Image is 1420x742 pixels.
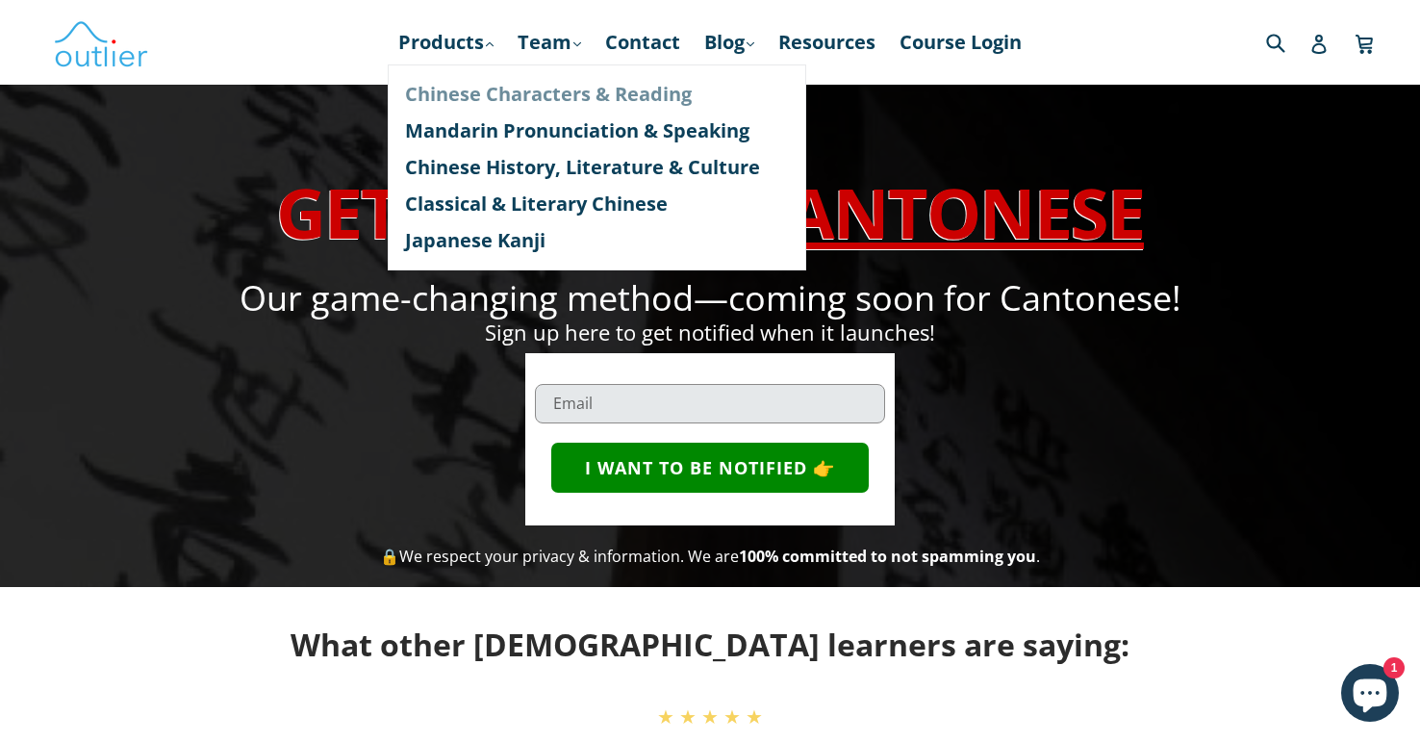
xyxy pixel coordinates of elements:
[485,318,935,346] span: Sign up here to get notified when it launches!
[389,25,503,60] a: Products
[745,165,1144,259] u: CANTONESE
[405,149,789,186] a: Chinese History, Literature & Culture
[739,546,867,567] strong: 100% committed
[769,25,885,60] a: Resources
[508,25,591,60] a: Team
[405,113,789,149] a: Mandarin Pronunciation & Speaking
[657,704,763,729] span: ★ ★ ★ ★ ★
[890,25,1031,60] a: Course Login
[185,170,1235,253] h1: GET SPEAKING
[405,186,789,222] a: Classical & Literary Chinese
[1335,664,1405,727] inbox-online-store-chat: Shopify online store chat
[596,25,690,60] a: Contact
[399,546,1040,567] span: We respect your privacy & information. We are .
[535,384,885,423] input: Email
[405,222,789,259] a: Japanese Kanji
[871,546,1036,567] strong: to not spamming you
[405,76,789,113] a: Chinese Characters & Reading
[240,274,1181,321] span: Our game-changing method—coming soon for Cantonese!
[53,14,149,70] img: Outlier Linguistics
[695,25,764,60] a: Blog
[551,443,869,493] button: I WANT TO BE NOTIFIED 👉
[1261,22,1314,62] input: Search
